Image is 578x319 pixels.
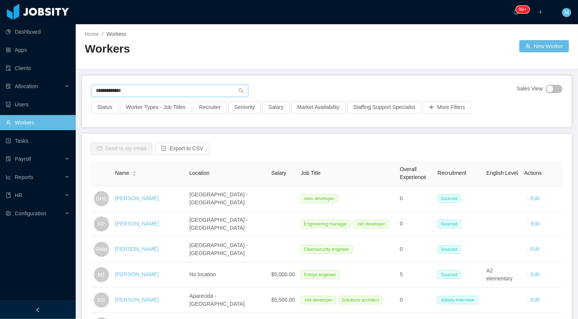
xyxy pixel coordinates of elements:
button: icon: usergroup-addNew Worker [519,40,569,52]
td: [GEOGRAPHIC_DATA] - [GEOGRAPHIC_DATA] [186,237,268,262]
span: Recruitment [438,170,466,176]
button: Status [91,101,118,114]
span: Sourced [438,220,461,228]
a: icon: profileTasks [6,133,70,148]
span: Engineering manager [301,220,351,228]
span: Reports [15,174,33,180]
span: Solutions architect [339,296,382,304]
a: Edit [531,221,540,227]
button: icon: plusMore Filters [423,101,471,114]
a: icon: robotUsers [6,97,70,112]
a: Edit [531,246,540,252]
a: Jobsity Interview [438,297,480,303]
a: [PERSON_NAME] [115,246,159,252]
a: [PERSON_NAME] [115,271,159,277]
span: FP [98,216,105,232]
td: 5 [397,262,435,288]
button: Recruiter [193,101,227,114]
a: Home [85,31,99,37]
a: Sourced [438,221,464,227]
i: icon: setting [6,211,11,216]
a: Edit [531,195,540,201]
i: icon: plus [538,9,543,15]
span: Job Title [301,170,321,176]
button: Salary [262,101,290,114]
span: MT [98,267,105,282]
a: [PERSON_NAME] [115,297,159,303]
span: Sales View [517,85,543,93]
button: Seniority [228,101,261,114]
td: 0 [397,288,435,313]
a: Sourced [438,195,464,201]
span: .net developer [354,220,388,228]
td: No location [186,262,268,288]
span: Allocation [15,83,38,89]
td: A2 elementary [483,262,521,288]
a: icon: auditClients [6,61,70,76]
span: HR [15,192,22,198]
button: Staffing Support Specialist [347,101,421,114]
span: English Level [486,170,518,176]
td: 0 [397,237,435,262]
a: Sourced [438,271,464,277]
a: Sourced [438,246,464,252]
span: Sourced [438,195,461,203]
span: Location [189,170,209,176]
td: 0 [397,186,435,212]
i: icon: book [6,193,11,198]
button: icon: exportExport to CSV [155,143,209,155]
i: icon: caret-down [132,173,137,175]
span: Name [115,169,129,177]
a: Edit [531,297,540,303]
span: Configuration [15,210,46,216]
a: [PERSON_NAME] [115,195,159,201]
td: Aparecida - [GEOGRAPHIC_DATA] [186,288,268,313]
td: 0 [397,212,435,237]
span: Sourced [438,271,461,279]
a: icon: appstoreApps [6,42,70,58]
span: M [564,8,569,17]
td: [GEOGRAPHIC_DATA] - [GEOGRAPHIC_DATA] [186,186,268,212]
h2: Workers [85,41,327,57]
a: icon: pie-chartDashboard [6,24,70,39]
span: .net developer [301,296,336,304]
td: [GEOGRAPHIC_DATA] - [GEOGRAPHIC_DATA] [186,212,268,237]
i: icon: caret-up [132,170,137,173]
span: $5,000.00 [271,271,295,277]
span: / [102,31,103,37]
span: MS [98,293,106,308]
i: icon: bell [514,9,519,15]
a: Edit [531,271,540,277]
span: Aem developer [301,195,338,203]
a: icon: userWorkers [6,115,70,130]
i: icon: solution [6,84,11,89]
span: $5,500.00 [271,297,295,303]
span: RNM [95,242,107,257]
span: Salary [271,170,287,176]
div: Sort [132,170,137,175]
span: Jobsity Interview [438,296,477,304]
i: icon: file-protect [6,156,11,162]
button: Market Availability [291,101,346,114]
span: Overall Experience [400,166,426,180]
a: [PERSON_NAME] [115,221,159,227]
span: Sourced [438,245,461,254]
span: Actions [524,170,542,176]
span: Workers [106,31,126,37]
span: GHE [96,191,107,206]
i: icon: line-chart [6,174,11,180]
span: Finops engineer [301,271,340,279]
span: Payroll [15,156,31,162]
span: Cibersecurity engineer [301,245,352,254]
i: icon: search [238,88,244,93]
sup: 2147 [516,6,530,13]
button: Worker Types - Job Titles [120,101,192,114]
